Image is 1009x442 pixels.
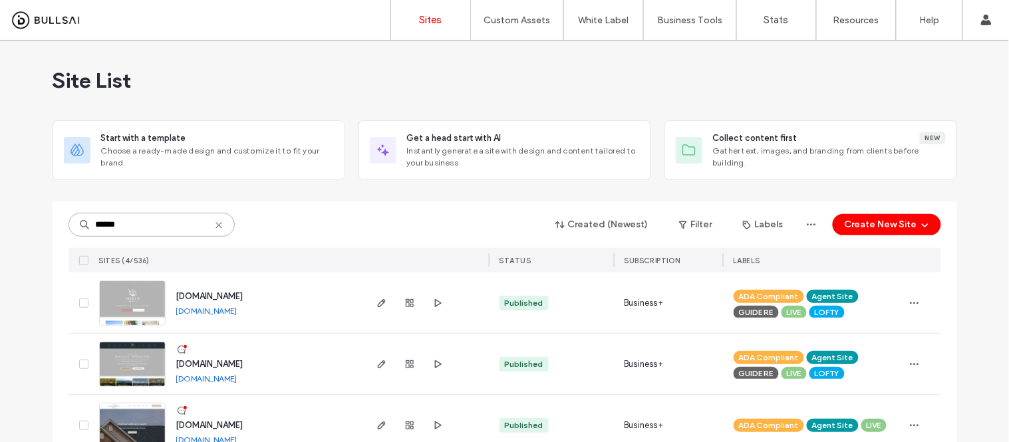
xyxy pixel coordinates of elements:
[920,15,940,26] label: Help
[815,368,839,380] span: LOFTY
[920,132,946,144] div: New
[739,306,774,318] span: GUIDE RE
[101,145,334,169] span: Choose a ready-made design and customize it to fit your brand.
[734,256,761,265] span: LABELS
[505,297,543,309] div: Published
[833,15,879,26] label: Resources
[812,352,853,364] span: Agent Site
[407,145,640,169] span: Instantly generate a site with design and content tailored to your business.
[505,358,543,370] div: Published
[500,256,531,265] span: STATUS
[658,15,723,26] label: Business Tools
[30,9,57,21] span: Help
[625,358,664,371] span: Business+
[176,291,243,301] a: [DOMAIN_NAME]
[544,214,660,235] button: Created (Newest)
[407,132,502,145] span: Get a head start with AI
[505,419,543,431] div: Published
[764,14,789,26] label: Stats
[420,14,442,26] label: Sites
[625,419,664,432] span: Business+
[833,214,941,235] button: Create New Site
[579,15,629,26] label: White Label
[99,256,150,265] span: SITES (4/536)
[739,368,774,380] span: GUIDE RE
[739,352,799,364] span: ADA Compliant
[176,306,237,316] a: [DOMAIN_NAME]
[176,420,243,430] a: [DOMAIN_NAME]
[625,256,681,265] span: SUBSCRIPTION
[53,67,132,94] span: Site List
[731,214,795,235] button: Labels
[815,306,839,318] span: LOFTY
[625,296,664,310] span: Business+
[739,290,799,302] span: ADA Compliant
[812,419,853,431] span: Agent Site
[359,120,651,180] div: Get a head start with AIInstantly generate a site with design and content tailored to your business.
[787,306,801,318] span: LIVE
[739,419,799,431] span: ADA Compliant
[713,132,797,145] span: Collect content first
[666,214,726,235] button: Filter
[176,359,243,369] a: [DOMAIN_NAME]
[812,290,853,302] span: Agent Site
[176,374,237,384] a: [DOMAIN_NAME]
[101,132,186,145] span: Start with a template
[867,419,881,431] span: LIVE
[53,120,345,180] div: Start with a templateChoose a ready-made design and customize it to fit your brand.
[484,15,551,26] label: Custom Assets
[787,368,801,380] span: LIVE
[664,120,957,180] div: Collect content firstNewGather text, images, and branding from clients before building.
[713,145,946,169] span: Gather text, images, and branding from clients before building.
